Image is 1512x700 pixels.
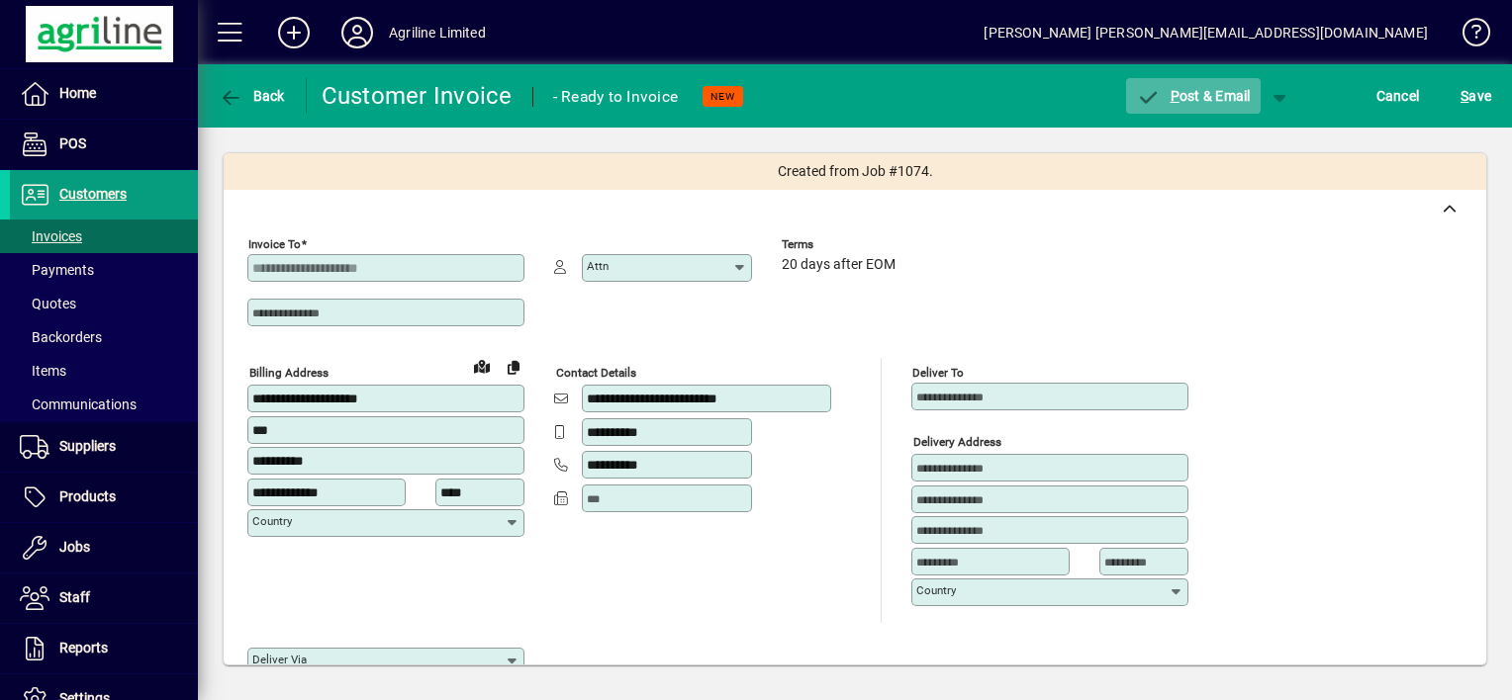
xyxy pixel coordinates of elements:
[20,262,94,278] span: Payments
[10,422,198,472] a: Suppliers
[20,296,76,311] span: Quotes
[20,363,66,379] span: Items
[59,589,90,605] span: Staff
[10,69,198,119] a: Home
[10,388,198,421] a: Communications
[10,573,198,623] a: Staff
[389,17,486,48] div: Agriline Limited
[214,78,290,114] button: Back
[10,287,198,320] a: Quotes
[782,257,896,273] span: 20 days after EOM
[322,80,513,112] div: Customer Invoice
[252,653,307,666] mat-label: Deliver via
[466,350,498,382] a: View on map
[59,438,116,454] span: Suppliers
[710,90,735,103] span: NEW
[59,488,116,504] span: Products
[10,523,198,572] a: Jobs
[10,219,198,253] a: Invoices
[20,228,82,244] span: Invoices
[1456,78,1496,114] button: Save
[248,237,301,251] mat-label: Invoice To
[326,15,389,50] button: Profile
[10,354,198,388] a: Items
[59,640,108,656] span: Reports
[10,473,198,522] a: Products
[262,15,326,50] button: Add
[587,259,609,273] mat-label: Attn
[219,88,285,104] span: Back
[10,120,198,169] a: POS
[1448,4,1487,68] a: Knowledge Base
[1461,88,1468,104] span: S
[59,135,86,151] span: POS
[10,253,198,287] a: Payments
[1136,88,1251,104] span: ost & Email
[498,351,529,383] button: Copy to Delivery address
[10,624,198,673] a: Reports
[1376,80,1420,112] span: Cancel
[782,238,900,251] span: Terms
[778,161,933,182] span: Created from Job #1074.
[198,78,307,114] app-page-header-button: Back
[553,81,679,113] div: - Ready to Invoice
[1171,88,1180,104] span: P
[252,514,292,528] mat-label: Country
[20,396,137,412] span: Communications
[20,329,102,345] span: Backorders
[59,186,127,202] span: Customers
[59,85,96,101] span: Home
[1461,80,1491,112] span: ave
[1126,78,1261,114] button: Post & Email
[1371,78,1425,114] button: Cancel
[912,366,964,380] mat-label: Deliver To
[59,539,90,555] span: Jobs
[916,583,956,597] mat-label: Country
[10,320,198,354] a: Backorders
[984,17,1428,48] div: [PERSON_NAME] [PERSON_NAME][EMAIL_ADDRESS][DOMAIN_NAME]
